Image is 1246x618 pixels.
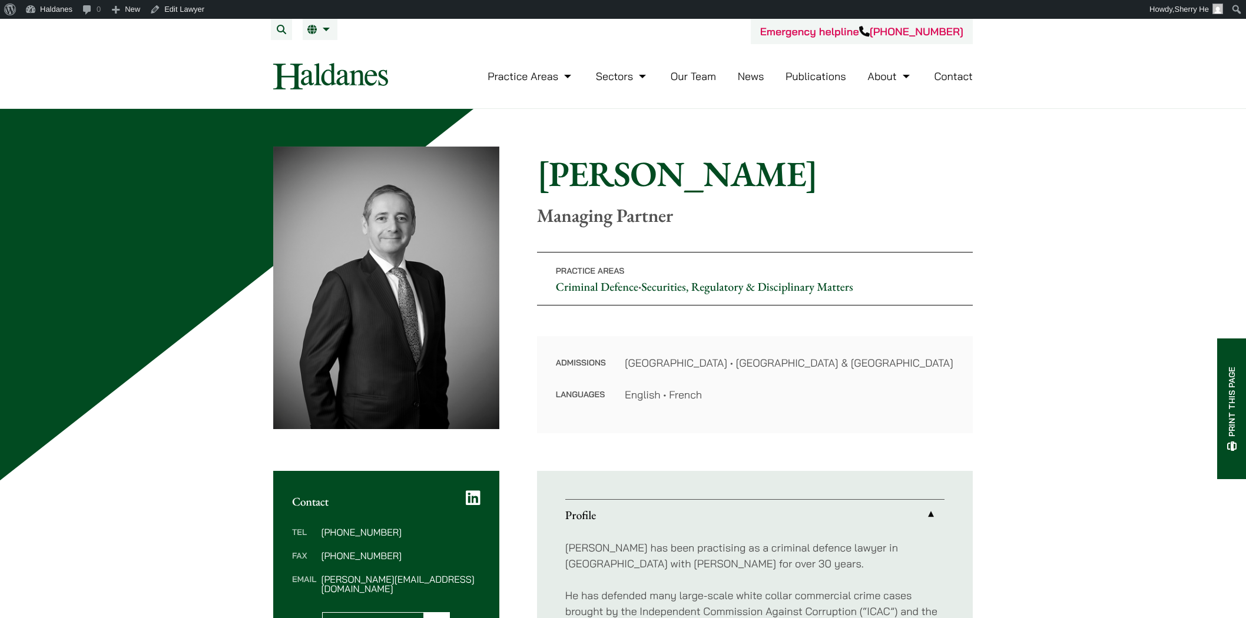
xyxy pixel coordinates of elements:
img: Logo of Haldanes [273,63,388,89]
dd: [PHONE_NUMBER] [321,551,480,560]
a: Contact [934,69,973,83]
a: Profile [565,500,945,530]
p: [PERSON_NAME] has been practising as a criminal defence lawyer in [GEOGRAPHIC_DATA] with [PERSON_... [565,540,945,572]
a: News [738,69,764,83]
a: LinkedIn [466,490,480,506]
a: Criminal Defence [556,279,638,294]
a: Practice Areas [488,69,574,83]
a: Publications [786,69,846,83]
dd: English • French [625,387,954,403]
button: Search [271,19,292,40]
dt: Admissions [556,355,606,387]
a: Securities, Regulatory & Disciplinary Matters [641,279,853,294]
dt: Languages [556,387,606,403]
dt: Tel [292,527,316,551]
dd: [PERSON_NAME][EMAIL_ADDRESS][DOMAIN_NAME] [321,574,480,593]
p: • [537,252,973,305]
a: Emergency helpline[PHONE_NUMBER] [760,25,963,38]
dd: [PHONE_NUMBER] [321,527,480,537]
p: Managing Partner [537,204,973,227]
a: EN [307,25,333,34]
h2: Contact [292,494,480,509]
dt: Fax [292,551,316,574]
dd: [GEOGRAPHIC_DATA] • [GEOGRAPHIC_DATA] & [GEOGRAPHIC_DATA] [625,355,954,371]
a: Sectors [596,69,649,83]
h1: [PERSON_NAME] [537,152,973,195]
a: About [867,69,912,83]
span: Practice Areas [556,265,625,276]
span: Sherry He [1174,5,1209,14]
dt: Email [292,574,316,593]
a: Our Team [671,69,716,83]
